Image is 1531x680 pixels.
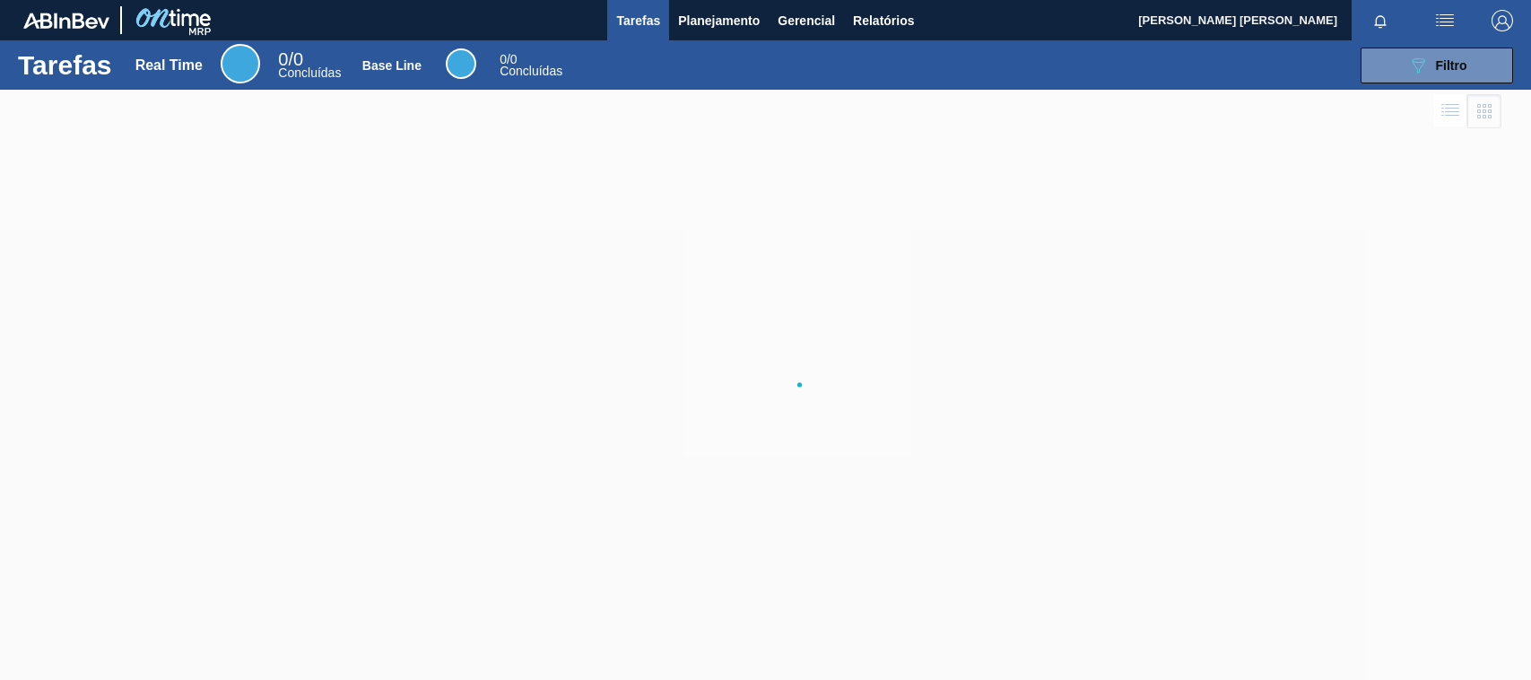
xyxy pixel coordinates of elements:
h1: Tarefas [18,55,112,75]
span: Planejamento [678,10,760,31]
div: Base Line [446,48,476,79]
span: Gerencial [778,10,835,31]
span: 0 [500,52,507,66]
div: Base Line [362,58,422,73]
span: Concluídas [500,64,562,78]
button: Filtro [1361,48,1513,83]
span: Tarefas [616,10,660,31]
span: Relatórios [853,10,914,31]
div: Base Line [500,54,562,77]
button: Notificações [1352,8,1409,33]
div: Real Time [135,57,203,74]
img: userActions [1434,10,1456,31]
img: TNhmsLtSVTkK8tSr43FrP2fwEKptu5GPRR3wAAAABJRU5ErkJggg== [23,13,109,29]
span: Concluídas [278,65,341,80]
img: Logout [1492,10,1513,31]
span: 0 [278,49,288,69]
span: Filtro [1436,58,1467,73]
span: / 0 [278,49,303,69]
div: Real Time [221,44,260,83]
span: / 0 [500,52,517,66]
div: Real Time [278,52,341,79]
